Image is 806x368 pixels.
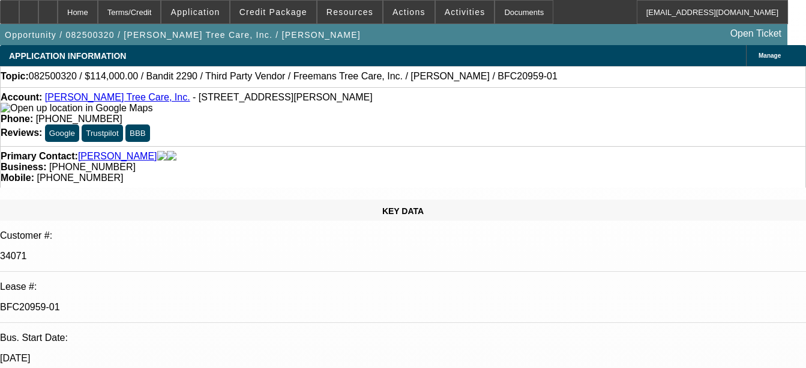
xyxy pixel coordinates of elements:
span: KEY DATA [382,206,424,216]
span: Resources [326,7,373,17]
span: Opportunity / 082500320 / [PERSON_NAME] Tree Care, Inc. / [PERSON_NAME] [5,30,361,40]
img: Open up location in Google Maps [1,103,152,114]
span: [PHONE_NUMBER] [49,162,136,172]
span: [PHONE_NUMBER] [36,114,122,124]
span: Actions [392,7,426,17]
span: Application [170,7,220,17]
a: [PERSON_NAME] [78,151,157,162]
a: Open Ticket [726,23,786,44]
img: linkedin-icon.png [167,151,176,162]
strong: Topic: [1,71,29,82]
span: Activities [445,7,486,17]
button: Google [45,124,79,142]
button: Resources [317,1,382,23]
span: Credit Package [239,7,307,17]
span: 082500320 / $114,000.00 / Bandit 2290 / Third Party Vendor / Freemans Tree Care, Inc. / [PERSON_N... [29,71,558,82]
span: - [STREET_ADDRESS][PERSON_NAME] [193,92,373,102]
strong: Reviews: [1,127,42,138]
strong: Mobile: [1,173,34,183]
button: Activities [436,1,495,23]
a: View Google Maps [1,103,152,113]
button: Credit Package [230,1,316,23]
span: [PHONE_NUMBER] [37,173,123,183]
button: Actions [383,1,435,23]
button: BBB [125,124,150,142]
button: Application [161,1,229,23]
strong: Business: [1,162,46,172]
button: Trustpilot [82,124,122,142]
a: [PERSON_NAME] Tree Care, Inc. [45,92,190,102]
img: facebook-icon.png [157,151,167,162]
strong: Phone: [1,114,33,124]
span: Manage [759,52,781,59]
span: APPLICATION INFORMATION [9,51,126,61]
strong: Primary Contact: [1,151,78,162]
strong: Account: [1,92,42,102]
